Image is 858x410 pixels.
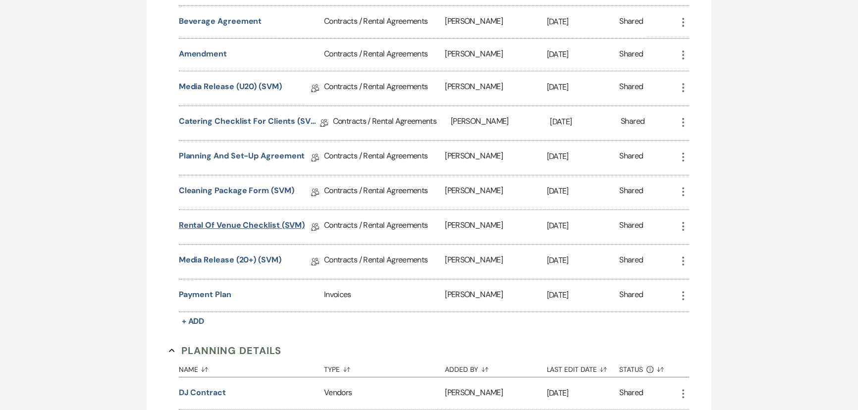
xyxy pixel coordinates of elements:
p: [DATE] [546,48,619,61]
div: Contracts / Rental Agreements [324,141,445,175]
p: [DATE] [546,219,619,232]
div: [PERSON_NAME] [445,71,546,105]
div: Contracts / Rental Agreements [324,71,445,105]
p: [DATE] [546,81,619,94]
div: Vendors [324,377,445,410]
button: Status [619,358,677,377]
div: Contracts / Rental Agreements [324,6,445,38]
div: Contracts / Rental Agreements [333,106,451,140]
div: [PERSON_NAME] [451,106,550,140]
div: Contracts / Rental Agreements [324,245,445,279]
p: [DATE] [546,254,619,267]
span: Status [619,366,643,373]
div: Shared [619,219,643,235]
div: [PERSON_NAME] [445,279,546,311]
div: Shared [621,115,644,131]
button: Beverage Agreement [179,15,262,27]
div: Shared [619,15,643,29]
a: Planning and Set-Up Agreement [179,150,305,165]
div: Invoices [324,279,445,311]
p: [DATE] [546,289,619,302]
div: Shared [619,48,643,61]
span: + Add [182,316,205,326]
div: Shared [619,185,643,200]
div: Shared [619,254,643,269]
div: [PERSON_NAME] [445,39,546,71]
a: Catering Checklist for Clients (SVM) [179,115,320,131]
button: DJ Contract [179,387,226,399]
div: [PERSON_NAME] [445,141,546,175]
p: [DATE] [546,150,619,163]
div: Contracts / Rental Agreements [324,210,445,244]
p: [DATE] [546,185,619,198]
a: Media Release (20+) (SVM) [179,254,281,269]
div: Shared [619,150,643,165]
div: Contracts / Rental Agreements [324,175,445,209]
button: Planning Details [169,343,281,358]
div: [PERSON_NAME] [445,210,546,244]
button: + Add [179,314,208,328]
div: [PERSON_NAME] [445,245,546,279]
div: [PERSON_NAME] [445,6,546,38]
p: [DATE] [550,115,621,128]
button: Type [324,358,445,377]
div: Contracts / Rental Agreements [324,39,445,71]
button: Last Edit Date [546,358,619,377]
p: [DATE] [546,15,619,28]
button: Payment Plan [179,289,231,301]
div: [PERSON_NAME] [445,175,546,209]
div: Shared [619,81,643,96]
div: [PERSON_NAME] [445,377,546,410]
div: Shared [619,387,643,400]
button: Amendment [179,48,227,60]
a: Rental of Venue Checklist (SVM) [179,219,305,235]
button: Name [179,358,324,377]
p: [DATE] [546,387,619,400]
a: Cleaning Package Form (SVM) [179,185,294,200]
a: Media Release (U20) (SVM) [179,81,282,96]
div: Shared [619,289,643,302]
button: Added By [445,358,546,377]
